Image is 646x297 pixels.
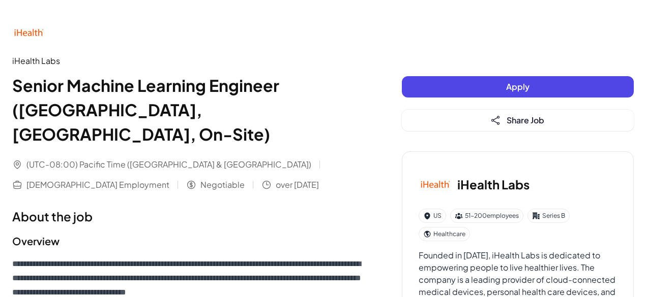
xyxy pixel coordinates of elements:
[12,234,361,249] h2: Overview
[26,179,169,191] span: [DEMOGRAPHIC_DATA] Employment
[26,158,311,171] span: (UTC-08:00) Pacific Time ([GEOGRAPHIC_DATA] & [GEOGRAPHIC_DATA])
[506,81,530,92] span: Apply
[200,179,245,191] span: Negotiable
[450,209,523,223] div: 51-200 employees
[419,168,451,201] img: iH
[457,175,530,193] h3: iHealth Labs
[12,16,45,49] img: iH
[507,115,544,125] span: Share Job
[12,207,361,225] h1: About the job
[12,55,361,67] div: iHealth Labs
[419,227,470,241] div: Healthcare
[527,209,570,223] div: Series B
[402,76,634,97] button: Apply
[402,110,634,131] button: Share Job
[276,179,319,191] span: over [DATE]
[419,209,446,223] div: US
[12,73,361,146] h1: Senior Machine Learning Engineer ([GEOGRAPHIC_DATA], [GEOGRAPHIC_DATA], On-Site)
